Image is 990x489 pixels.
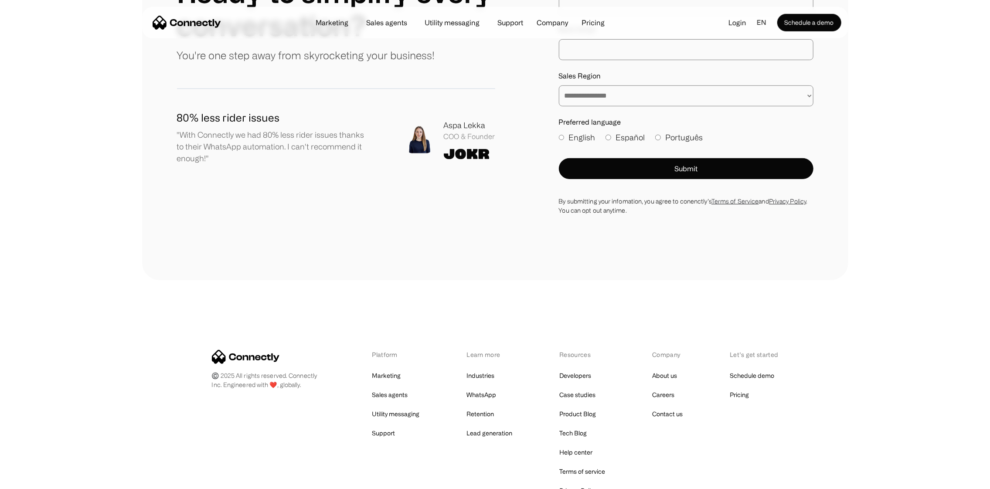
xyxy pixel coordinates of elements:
a: Retention [466,408,494,420]
a: Support [490,19,530,26]
label: Preferred language [559,117,813,127]
a: Schedule demo [730,370,774,382]
div: en [754,16,777,29]
a: Schedule a demo [777,14,841,31]
div: Company [537,17,568,29]
a: Sales agents [372,389,408,401]
div: By submitting your infomation, you agree to conenctly’s and . You can opt out anytime. [559,197,813,215]
button: Submit [559,158,813,179]
a: Marketing [309,19,355,26]
label: Português [655,132,703,143]
input: English [559,135,565,140]
a: Pricing [575,19,612,26]
div: Company [652,350,683,359]
a: WhatsApp [466,389,496,401]
a: Pricing [730,389,749,401]
a: Privacy Policy [769,198,806,204]
h1: 80% less rider issues [177,110,368,126]
a: home [153,16,221,29]
div: Aspa Lekka [444,119,495,131]
a: Developers [559,370,591,382]
a: Case studies [559,389,595,401]
input: Español [606,135,611,140]
a: Terms of service [559,465,605,478]
label: English [559,132,595,143]
a: Support [372,427,395,439]
a: Marketing [372,370,401,382]
label: Sales Region [559,71,813,81]
div: Learn more [466,350,512,359]
div: COO & Founder [444,131,495,142]
div: en [757,16,767,29]
a: Careers [652,389,674,401]
a: About us [652,370,677,382]
input: Português [655,135,661,140]
a: Contact us [652,408,683,420]
a: Product Blog [559,408,596,420]
a: Tech Blog [559,427,587,439]
p: You're one step away from skyrocketing your business! [177,48,435,63]
aside: Language selected: English [9,473,52,486]
p: "With Connectly we had 80% less rider issues thanks to their WhatsApp automation. I can't recomme... [177,129,368,164]
a: Help center [559,446,592,458]
div: Company [534,17,571,29]
a: Login [722,16,754,29]
div: Platform [372,350,419,359]
ul: Language list [17,474,52,486]
div: Let’s get started [730,350,778,359]
a: Industries [466,370,494,382]
a: Utility messaging [418,19,487,26]
a: Lead generation [466,427,512,439]
a: Terms of Service [711,198,759,204]
a: Sales agents [359,19,414,26]
div: Resources [559,350,605,359]
a: Utility messaging [372,408,419,420]
label: Español [606,132,645,143]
